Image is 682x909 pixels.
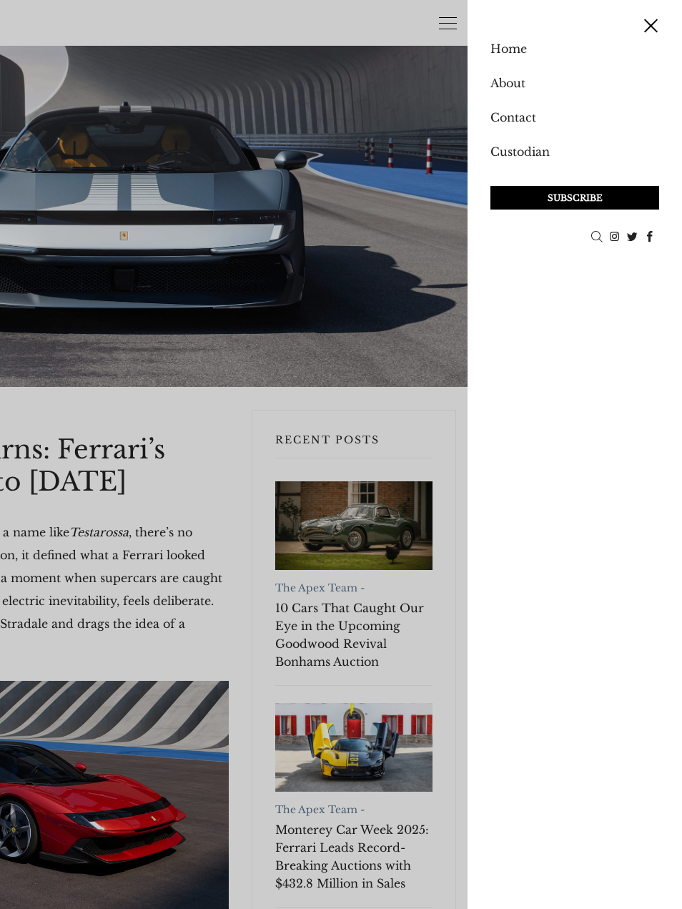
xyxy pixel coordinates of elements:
a: Instagram [606,228,623,242]
a: Facebook [641,228,659,242]
a: SUBSCRIBE [490,186,659,210]
a: Search [588,228,606,242]
a: Contact [490,103,659,132]
a: Home [490,34,659,63]
a: Custodian [490,137,659,166]
a: Twitter [623,228,641,242]
a: About [490,69,659,97]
